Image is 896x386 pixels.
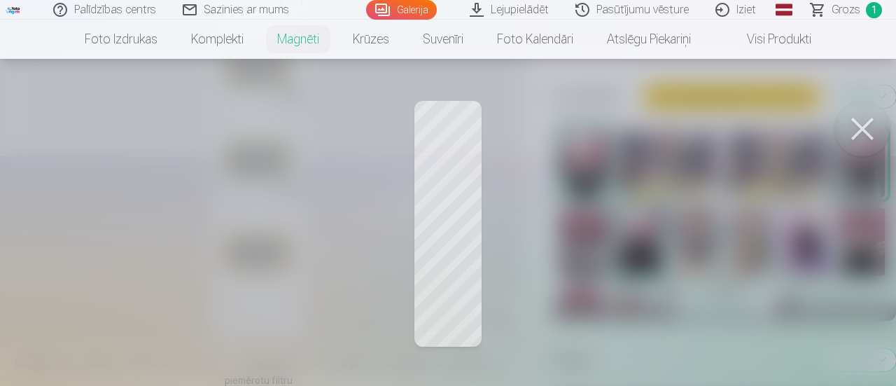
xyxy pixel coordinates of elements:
a: Visi produkti [708,20,828,59]
img: /fa1 [6,6,21,14]
a: Krūzes [336,20,406,59]
a: Atslēgu piekariņi [590,20,708,59]
span: 1 [866,2,882,18]
a: Komplekti [174,20,260,59]
a: Foto kalendāri [480,20,590,59]
a: Foto izdrukas [68,20,174,59]
span: Grozs [832,1,860,18]
a: Suvenīri [406,20,480,59]
a: Magnēti [260,20,336,59]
